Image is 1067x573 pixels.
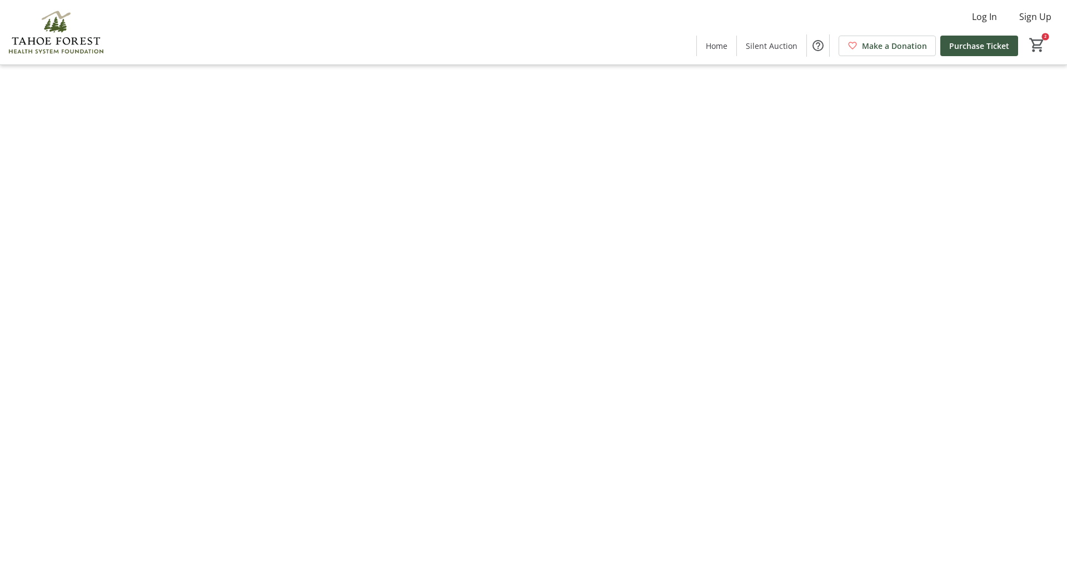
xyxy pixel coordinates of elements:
button: Help [807,34,829,57]
span: Sign Up [1019,10,1051,23]
span: Home [706,40,727,52]
span: Make a Donation [862,40,927,52]
span: Silent Auction [746,40,797,52]
a: Purchase Ticket [940,36,1018,56]
span: Purchase Ticket [949,40,1009,52]
a: Silent Auction [737,36,806,56]
a: Make a Donation [839,36,936,56]
a: Home [697,36,736,56]
button: Cart [1027,35,1047,55]
button: Sign Up [1010,8,1060,26]
button: Log In [963,8,1006,26]
img: Tahoe Forest Health System Foundation's Logo [7,4,106,60]
span: Log In [972,10,997,23]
